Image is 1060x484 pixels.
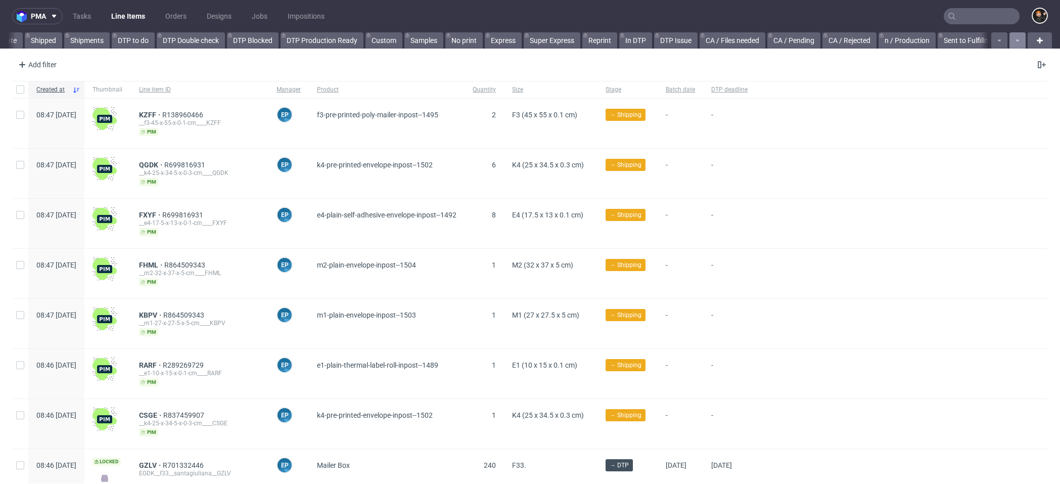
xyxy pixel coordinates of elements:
[139,111,162,119] a: KZFF
[512,361,577,369] span: E1 (10 x 15 x 0.1 cm)
[36,411,76,419] span: 08:46 [DATE]
[31,13,46,20] span: pma
[93,307,117,331] img: wHgJFi1I6lmhQAAAABJRU5ErkJggg==
[492,311,496,319] span: 1
[139,328,158,336] span: pim
[281,32,363,49] a: DTP Production Ready
[36,361,76,369] span: 08:46 [DATE]
[139,278,158,286] span: pim
[139,169,260,177] div: __k4-25-x-34-5-x-0-3-cm____QGDK
[36,85,68,94] span: Created at
[654,32,698,49] a: DTP Issue
[365,32,402,49] a: Custom
[139,161,164,169] span: QGDK
[582,32,617,49] a: Reprint
[445,32,483,49] a: No print
[139,311,163,319] a: KBPV
[278,408,292,422] figcaption: EP
[473,85,496,94] span: Quantity
[666,411,695,436] span: -
[162,211,205,219] span: R699816931
[317,111,438,119] span: f3-pre-printed-poly-mailer-inpost--1495
[36,311,76,319] span: 08:47 [DATE]
[157,32,225,49] a: DTP Double check
[606,85,650,94] span: Stage
[666,111,695,136] span: -
[666,85,695,94] span: Batch date
[711,411,748,436] span: -
[227,32,279,49] a: DTP Blocked
[666,211,695,236] span: -
[139,461,163,469] a: GZLV
[711,161,748,186] span: -
[139,269,260,277] div: __m2-32-x-37-x-5-cm____FHML
[276,85,301,94] span: Manager
[93,458,121,466] span: Locked
[317,161,433,169] span: k4-pre-printed-envelope-inpost--1502
[139,219,260,227] div: __e4-17-5-x-13-x-0-1-cm____FXYF
[25,32,62,49] a: Shipped
[666,361,695,386] span: -
[404,32,443,49] a: Samples
[1033,9,1047,23] img: Dominik Grosicki
[610,461,629,470] span: → DTP
[17,11,31,22] img: logo
[317,361,438,369] span: e1-plain-thermal-label-roll-inpost--1489
[139,319,260,327] div: __m1-27-x-27-5-x-5-cm____KBPV
[36,111,76,119] span: 08:47 [DATE]
[278,208,292,222] figcaption: EP
[822,32,877,49] a: CA / Rejected
[938,32,1006,49] a: Sent to Fulfillment
[139,411,163,419] a: CSGE
[159,8,193,24] a: Orders
[666,261,695,286] span: -
[139,361,163,369] span: RARF
[139,128,158,136] span: pim
[163,361,206,369] span: R289269729
[610,110,641,119] span: → Shipping
[711,211,748,236] span: -
[700,32,765,49] a: CA / Files needed
[201,8,238,24] a: Designs
[711,85,748,94] span: DTP deadline
[619,32,652,49] a: In DTP
[512,261,573,269] span: M2 (32 x 37 x 5 cm)
[767,32,820,49] a: CA / Pending
[278,358,292,372] figcaption: EP
[139,211,162,219] a: FXYF
[610,160,641,169] span: → Shipping
[524,32,580,49] a: Super Express
[64,32,110,49] a: Shipments
[278,158,292,172] figcaption: EP
[139,178,158,186] span: pim
[139,228,158,236] span: pim
[164,261,207,269] a: R864509343
[711,261,748,286] span: -
[512,161,584,169] span: K4 (25 x 34.5 x 0.3 cm)
[317,461,350,469] span: Mailer Box
[93,207,117,231] img: wHgJFi1I6lmhQAAAABJRU5ErkJggg==
[512,411,584,419] span: K4 (25 x 34.5 x 0.3 cm)
[12,8,63,24] button: pma
[711,361,748,386] span: -
[164,161,207,169] a: R699816931
[139,85,260,94] span: Line item ID
[36,261,76,269] span: 08:47 [DATE]
[317,261,416,269] span: m2-plain-envelope-inpost--1504
[610,210,641,219] span: → Shipping
[67,8,97,24] a: Tasks
[492,261,496,269] span: 1
[317,85,456,94] span: Product
[139,378,158,386] span: pim
[93,157,117,181] img: wHgJFi1I6lmhQAAAABJRU5ErkJggg==
[36,211,76,219] span: 08:47 [DATE]
[317,311,416,319] span: m1-plain-envelope-inpost--1503
[512,85,589,94] span: Size
[666,161,695,186] span: -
